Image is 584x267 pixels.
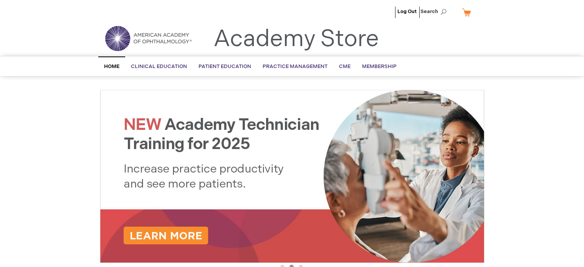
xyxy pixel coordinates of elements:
[263,63,328,70] span: Practice Management
[397,8,417,15] a: Log Out
[420,4,450,19] span: Search
[199,63,251,70] span: Patient Education
[131,63,187,70] span: Clinical Education
[104,63,119,70] span: Home
[213,25,379,53] a: Academy Store
[339,63,351,70] span: CME
[362,63,397,70] span: Membership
